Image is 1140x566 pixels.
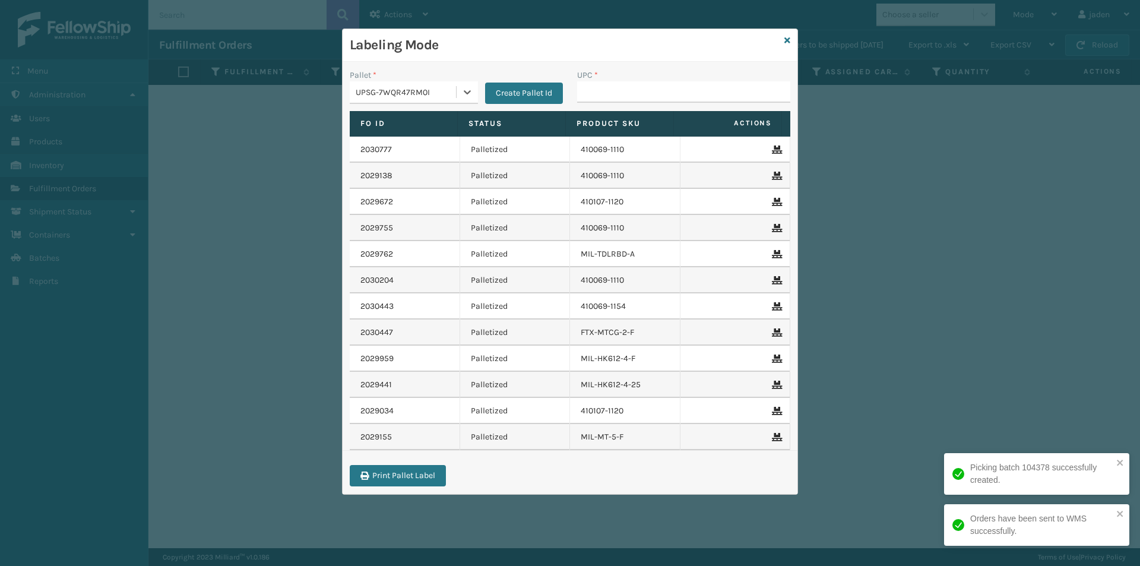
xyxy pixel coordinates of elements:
span: Actions [677,113,779,133]
a: 2029138 [360,170,392,182]
td: MIL-HK612-4-F [570,346,680,372]
td: Palletized [460,424,571,450]
a: 2030777 [360,144,392,156]
td: 410069-1110 [570,163,680,189]
a: 2029762 [360,248,393,260]
i: Remove From Pallet [772,381,779,389]
a: 2029155 [360,431,392,443]
i: Remove From Pallet [772,302,779,311]
td: Palletized [460,267,571,293]
button: close [1116,458,1125,469]
td: 410069-1154 [570,293,680,320]
td: Palletized [460,241,571,267]
label: Fo Id [360,118,446,129]
a: 2030204 [360,274,394,286]
i: Remove From Pallet [772,355,779,363]
i: Remove From Pallet [772,407,779,415]
label: Status [468,118,555,129]
div: UPSG-7WQR47RM0I [356,86,457,99]
td: Palletized [460,293,571,320]
label: UPC [577,69,598,81]
i: Remove From Pallet [772,328,779,337]
td: Palletized [460,372,571,398]
td: 410107-1120 [570,398,680,424]
td: 410069-1110 [570,215,680,241]
td: MIL-TDLRBD-A [570,241,680,267]
i: Remove From Pallet [772,198,779,206]
button: close [1116,509,1125,520]
td: MIL-HK612-4-25 [570,372,680,398]
td: Palletized [460,215,571,241]
td: Palletized [460,137,571,163]
h3: Labeling Mode [350,36,780,54]
i: Remove From Pallet [772,172,779,180]
i: Remove From Pallet [772,276,779,284]
td: MIL-MT-5-F [570,424,680,450]
td: 410069-1110 [570,267,680,293]
td: Palletized [460,398,571,424]
i: Remove From Pallet [772,250,779,258]
td: FTX-MTCG-2-F [570,320,680,346]
a: 2030447 [360,327,393,339]
td: 410107-1120 [570,189,680,215]
button: Create Pallet Id [485,83,563,104]
div: Picking batch 104378 successfully created. [970,461,1113,486]
a: 2029034 [360,405,394,417]
a: 2029755 [360,222,393,234]
i: Remove From Pallet [772,224,779,232]
label: Pallet [350,69,376,81]
label: Product SKU [577,118,663,129]
i: Remove From Pallet [772,146,779,154]
button: Print Pallet Label [350,465,446,486]
i: Remove From Pallet [772,433,779,441]
td: Palletized [460,346,571,372]
td: 410069-1110 [570,137,680,163]
a: 2029441 [360,379,392,391]
div: Orders have been sent to WMS successfully. [970,513,1113,537]
td: Palletized [460,163,571,189]
td: Palletized [460,320,571,346]
a: 2029959 [360,353,394,365]
td: Palletized [460,189,571,215]
a: 2029672 [360,196,393,208]
a: 2030443 [360,301,394,312]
